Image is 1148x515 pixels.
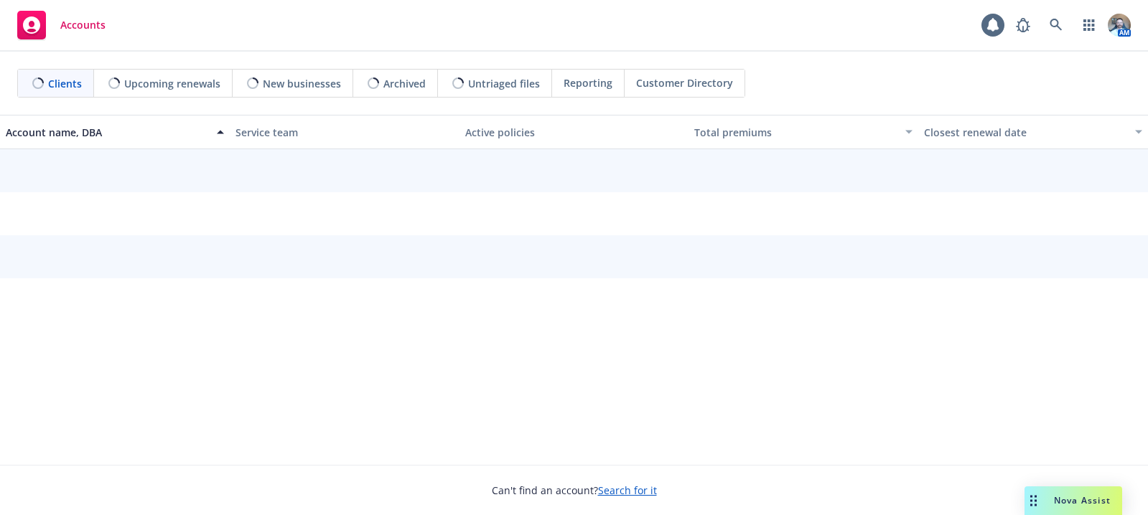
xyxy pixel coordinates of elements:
button: Closest renewal date [918,115,1148,149]
button: Service team [230,115,459,149]
div: Drag to move [1025,486,1042,515]
span: Accounts [60,19,106,31]
img: photo [1108,14,1131,37]
div: Service team [235,125,454,140]
a: Accounts [11,5,111,45]
a: Report a Bug [1009,11,1037,39]
div: Account name, DBA [6,125,208,140]
button: Nova Assist [1025,486,1122,515]
span: Upcoming renewals [124,76,220,91]
button: Active policies [459,115,689,149]
a: Search [1042,11,1070,39]
div: Active policies [465,125,683,140]
div: Total premiums [694,125,897,140]
span: Archived [383,76,426,91]
span: Can't find an account? [492,483,657,498]
button: Total premiums [689,115,918,149]
span: Clients [48,76,82,91]
div: Closest renewal date [924,125,1126,140]
span: New businesses [263,76,341,91]
span: Customer Directory [636,75,733,90]
a: Switch app [1075,11,1103,39]
span: Untriaged files [468,76,540,91]
span: Nova Assist [1054,494,1111,506]
span: Reporting [564,75,612,90]
a: Search for it [598,483,657,497]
